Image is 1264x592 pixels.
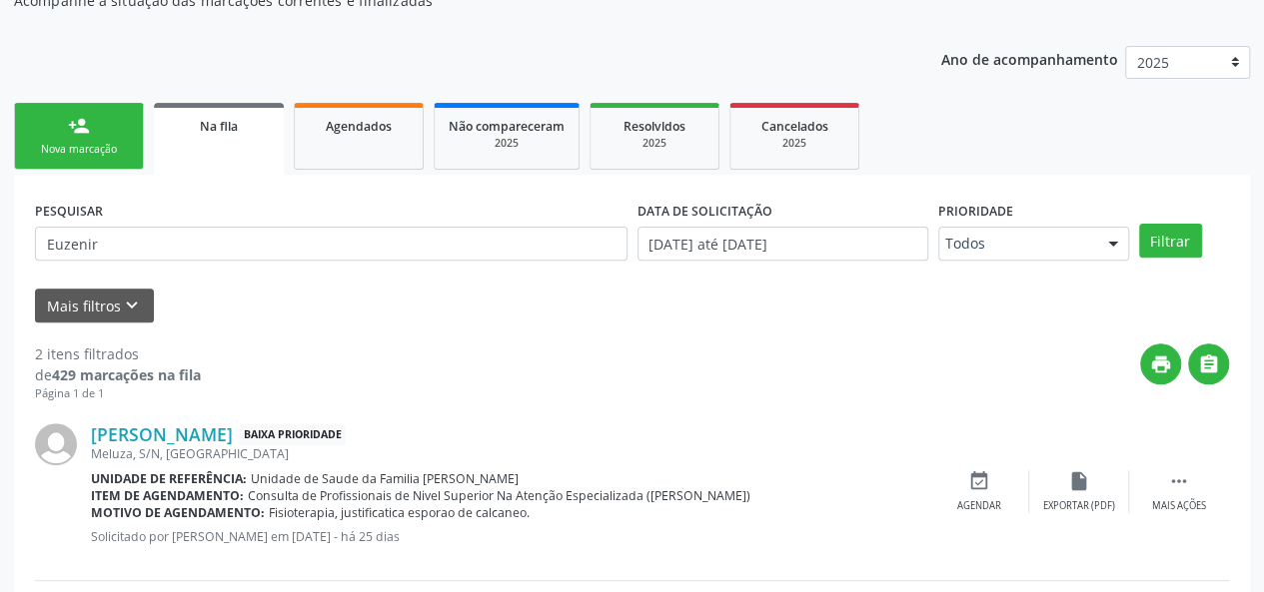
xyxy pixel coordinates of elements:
button: print [1140,343,1181,384]
span: Todos [945,234,1088,254]
span: Unidade de Saude da Familia [PERSON_NAME] [251,470,519,487]
label: PESQUISAR [35,196,103,227]
b: Item de agendamento: [91,487,244,504]
a: [PERSON_NAME] [91,423,233,445]
input: Nome, CNS [35,227,628,261]
strong: 429 marcações na fila [52,365,201,384]
p: Ano de acompanhamento [941,46,1118,71]
i: keyboard_arrow_down [121,295,143,316]
div: Mais ações [1152,499,1206,513]
i:  [1198,353,1220,375]
i:  [1168,470,1190,492]
label: DATA DE SOLICITAÇÃO [637,196,772,227]
span: Agendados [326,118,392,135]
p: Solicitado por [PERSON_NAME] em [DATE] - há 25 dias [91,528,929,545]
span: Não compareceram [449,118,565,135]
button:  [1188,343,1229,384]
span: Resolvidos [624,118,685,135]
span: Consulta de Profissionais de Nivel Superior Na Atenção Especializada ([PERSON_NAME]) [248,487,750,504]
div: Nova marcação [29,142,129,157]
span: Baixa Prioridade [240,424,346,445]
span: Fisioterapia, justificatica esporao de calcaneo. [269,504,530,521]
div: de [35,364,201,385]
i: print [1150,353,1172,375]
button: Mais filtroskeyboard_arrow_down [35,289,154,323]
div: 2025 [449,136,565,151]
label: Prioridade [938,196,1013,227]
div: Exportar (PDF) [1043,499,1115,513]
button: Filtrar [1139,224,1202,258]
div: Meluza, S/N, [GEOGRAPHIC_DATA] [91,445,929,462]
div: 2 itens filtrados [35,343,201,364]
div: Página 1 de 1 [35,385,201,402]
div: 2025 [744,136,844,151]
i: event_available [968,470,990,492]
div: 2025 [605,136,704,151]
img: img [35,423,77,465]
div: person_add [68,115,90,137]
div: Agendar [957,499,1001,513]
span: Cancelados [761,118,828,135]
b: Motivo de agendamento: [91,504,265,521]
span: Na fila [200,118,238,135]
input: Selecione um intervalo [637,227,928,261]
b: Unidade de referência: [91,470,247,487]
i: insert_drive_file [1068,470,1090,492]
